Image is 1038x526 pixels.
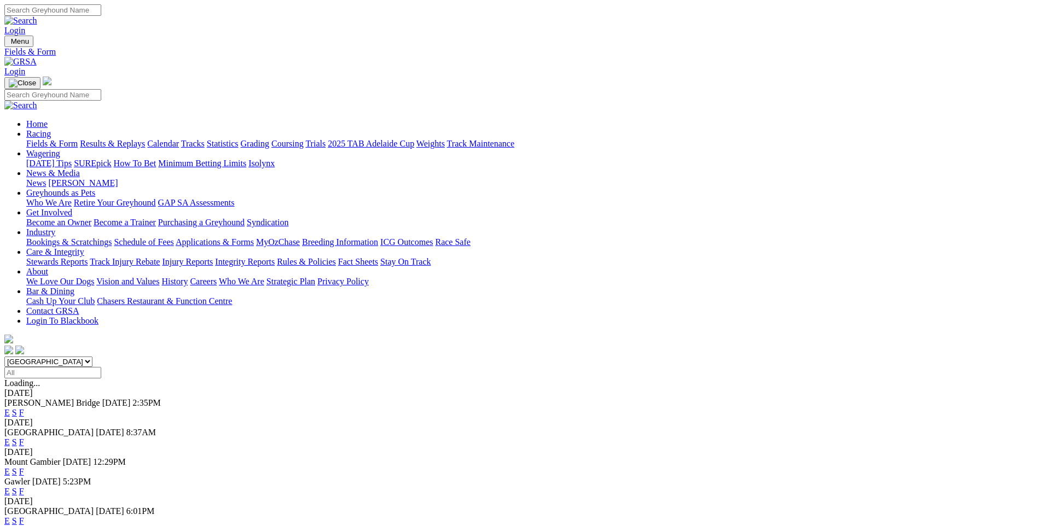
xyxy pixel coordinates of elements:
[4,428,94,437] span: [GEOGRAPHIC_DATA]
[4,457,61,466] span: Mount Gambier
[4,477,30,486] span: Gawler
[266,277,315,286] a: Strategic Plan
[158,198,235,207] a: GAP SA Assessments
[4,77,40,89] button: Toggle navigation
[97,296,232,306] a: Chasers Restaurant & Function Centre
[19,408,24,417] a: F
[12,516,17,525] a: S
[4,467,10,476] a: E
[126,506,155,516] span: 6:01PM
[4,47,1034,57] a: Fields & Form
[26,287,74,296] a: Bar & Dining
[4,26,25,35] a: Login
[26,227,55,237] a: Industry
[207,139,239,148] a: Statistics
[12,408,17,417] a: S
[26,218,1034,227] div: Get Involved
[4,101,37,110] img: Search
[43,77,51,85] img: logo-grsa-white.png
[26,296,95,306] a: Cash Up Your Club
[26,257,1034,267] div: Care & Integrity
[328,139,414,148] a: 2025 TAB Adelaide Cup
[4,89,101,101] input: Search
[158,159,246,168] a: Minimum Betting Limits
[161,277,188,286] a: History
[26,178,1034,188] div: News & Media
[114,159,156,168] a: How To Bet
[26,149,60,158] a: Wagering
[158,218,245,227] a: Purchasing a Greyhound
[271,139,304,148] a: Coursing
[94,218,156,227] a: Become a Trainer
[74,159,111,168] a: SUREpick
[305,139,326,148] a: Trials
[80,139,145,148] a: Results & Replays
[256,237,300,247] a: MyOzChase
[4,487,10,496] a: E
[4,67,25,76] a: Login
[90,257,160,266] a: Track Injury Rebate
[181,139,205,148] a: Tracks
[219,277,264,286] a: Who We Are
[4,516,10,525] a: E
[277,257,336,266] a: Rules & Policies
[19,516,24,525] a: F
[338,257,378,266] a: Fact Sheets
[4,388,1034,398] div: [DATE]
[32,477,61,486] span: [DATE]
[26,237,112,247] a: Bookings & Scratchings
[4,16,37,26] img: Search
[26,257,88,266] a: Stewards Reports
[176,237,254,247] a: Applications & Forms
[26,139,78,148] a: Fields & Form
[26,277,94,286] a: We Love Our Dogs
[4,496,1034,506] div: [DATE]
[48,178,118,188] a: [PERSON_NAME]
[4,346,13,354] img: facebook.svg
[26,159,72,168] a: [DATE] Tips
[26,316,98,325] a: Login To Blackbook
[4,506,94,516] span: [GEOGRAPHIC_DATA]
[132,398,161,407] span: 2:35PM
[26,306,79,315] a: Contact GRSA
[26,267,48,276] a: About
[4,4,101,16] input: Search
[126,428,156,437] span: 8:37AM
[96,428,124,437] span: [DATE]
[26,198,72,207] a: Who We Are
[215,257,275,266] a: Integrity Reports
[416,139,445,148] a: Weights
[162,257,213,266] a: Injury Reports
[11,37,29,45] span: Menu
[19,487,24,496] a: F
[93,457,126,466] span: 12:29PM
[317,277,369,286] a: Privacy Policy
[26,218,91,227] a: Become an Owner
[15,346,24,354] img: twitter.svg
[26,277,1034,287] div: About
[114,237,173,247] a: Schedule of Fees
[19,467,24,476] a: F
[26,119,48,128] a: Home
[302,237,378,247] a: Breeding Information
[63,457,91,466] span: [DATE]
[4,36,33,47] button: Toggle navigation
[4,437,10,447] a: E
[26,159,1034,168] div: Wagering
[9,79,36,87] img: Close
[12,467,17,476] a: S
[63,477,91,486] span: 5:23PM
[447,139,514,148] a: Track Maintenance
[241,139,269,148] a: Grading
[4,378,40,388] span: Loading...
[26,208,72,217] a: Get Involved
[435,237,470,247] a: Race Safe
[248,159,275,168] a: Isolynx
[4,398,100,407] span: [PERSON_NAME] Bridge
[12,437,17,447] a: S
[26,296,1034,306] div: Bar & Dining
[19,437,24,447] a: F
[102,398,131,407] span: [DATE]
[26,237,1034,247] div: Industry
